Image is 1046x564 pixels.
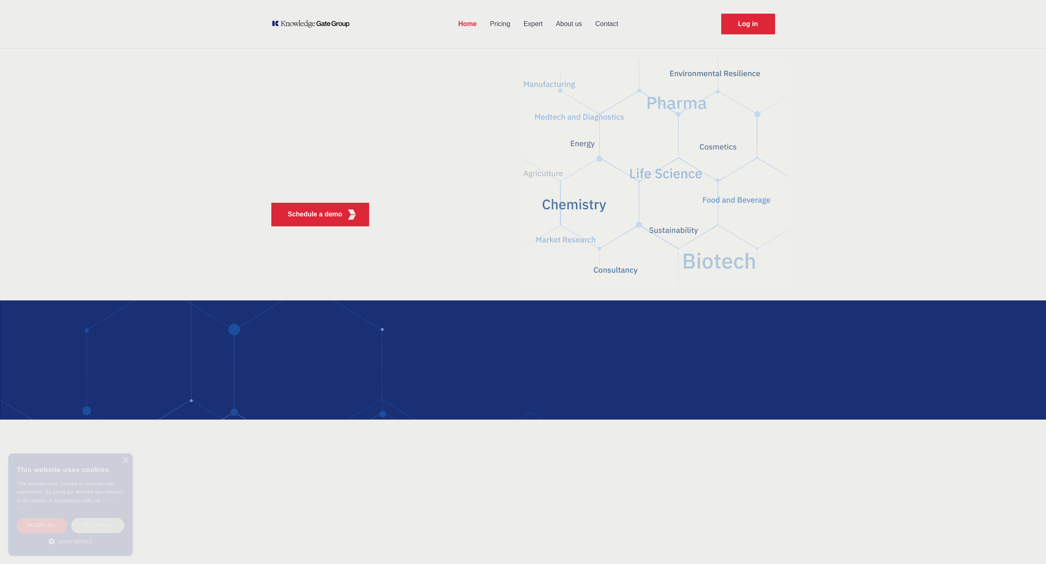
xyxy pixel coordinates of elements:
div: Show details [17,537,124,545]
div: Close [122,458,128,464]
button: Schedule a demoKGG Fifth Element RED [271,203,370,226]
a: Home [452,13,483,35]
div: This website uses cookies [17,460,124,480]
p: Schedule a demo [288,209,343,219]
img: KGG Fifth Element RED [347,209,357,220]
a: Pricing [483,13,517,35]
div: Decline all [71,518,124,533]
img: KGG Fifth Element RED [523,54,788,292]
a: KOL Knowledge Platform: Talk to Key External Experts (KEE) [271,20,355,28]
span: Show details [58,539,93,544]
a: About us [549,13,589,35]
a: Request Demo [721,14,775,34]
a: Expert [517,13,549,35]
div: Accept all [17,518,67,533]
span: This website uses cookies to improve user experience. By using our website you consent to all coo... [17,481,123,504]
a: Contact [589,13,625,35]
a: Cookie Policy [17,498,118,511]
